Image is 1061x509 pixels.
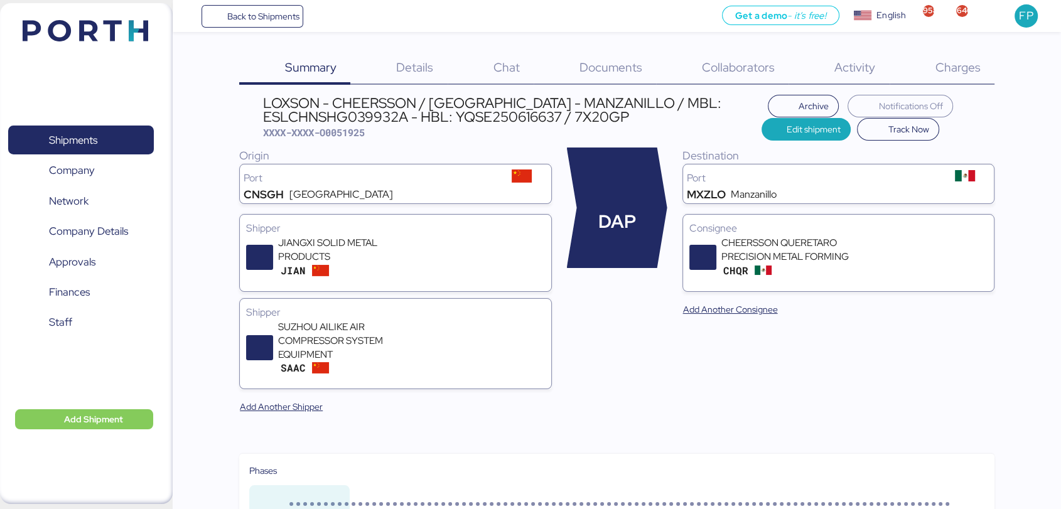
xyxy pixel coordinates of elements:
[49,131,97,149] span: Shipments
[702,59,775,75] span: Collaborators
[799,99,829,114] span: Archive
[721,236,872,264] div: CHEERSSON QUERETARO PRECISION METAL FORMING
[8,186,154,215] a: Network
[768,95,839,117] button: Archive
[263,126,365,139] span: XXXX-XXXX-O0051925
[683,302,778,317] span: Add Another Consignee
[8,308,154,337] a: Staff
[15,409,153,429] button: Add Shipment
[689,221,988,236] div: Consignee
[49,283,90,301] span: Finances
[731,190,777,200] div: Manzanillo
[246,305,544,320] div: Shipper
[244,190,284,200] div: CNSGH
[8,278,154,307] a: Finances
[240,399,323,414] span: Add Another Shipper
[687,173,940,183] div: Port
[1019,8,1033,24] span: FP
[249,464,984,478] div: Phases
[876,9,905,22] div: English
[888,122,929,137] span: Track Now
[579,59,642,75] span: Documents
[244,173,497,183] div: Port
[673,298,788,321] button: Add Another Consignee
[687,190,726,200] div: MXZLO
[879,99,943,114] span: Notifications Off
[239,147,551,164] div: Origin
[227,9,299,24] span: Back to Shipments
[263,96,762,124] div: LOXSON - CHEERSSON / [GEOGRAPHIC_DATA] - MANZANILLO / MBL: ESLCHNSHG039932A - HBL: YQSE250616637 ...
[49,253,95,271] span: Approvals
[598,208,636,235] span: DAP
[857,118,939,141] button: Track Now
[848,95,953,117] button: Notifications Off
[396,59,433,75] span: Details
[8,247,154,276] a: Approvals
[278,320,429,362] div: SUZHOU AILIKE AIR COMPRESSOR SYSTEM EQUIPMENT
[230,395,333,418] button: Add Another Shipper
[682,147,994,164] div: Destination
[493,59,519,75] span: Chat
[49,222,128,240] span: Company Details
[787,122,841,137] span: Edit shipment
[278,236,429,264] div: JIANGXI SOLID METAL PRODUCTS
[285,59,337,75] span: Summary
[49,161,95,179] span: Company
[289,190,393,200] div: [GEOGRAPHIC_DATA]
[64,412,123,427] span: Add Shipment
[8,156,154,185] a: Company
[834,59,875,75] span: Activity
[762,118,851,141] button: Edit shipment
[49,313,72,331] span: Staff
[8,126,154,154] a: Shipments
[8,217,154,246] a: Company Details
[246,221,544,236] div: Shipper
[49,192,89,210] span: Network
[935,59,980,75] span: Charges
[180,6,202,27] button: Menu
[202,5,304,28] a: Back to Shipments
